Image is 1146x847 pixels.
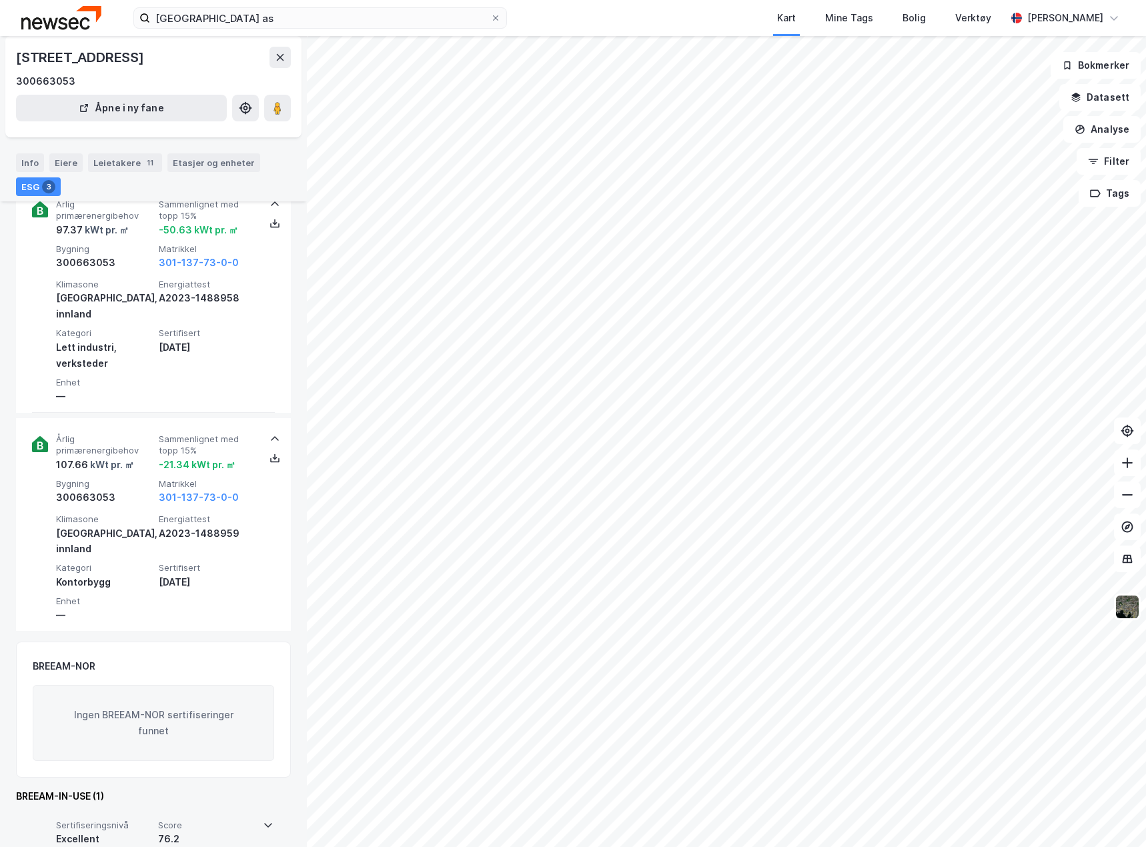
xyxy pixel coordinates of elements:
div: Bolig [903,10,926,26]
div: 300663053 [16,73,75,89]
span: Klimasone [56,514,153,525]
div: Excellent [56,831,153,847]
span: Årlig primærenergibehov [56,434,153,457]
span: Sertifisert [159,562,256,574]
div: Lett industri, verksteder [56,339,153,371]
span: Matrikkel [159,243,256,255]
span: Bygning [56,478,153,490]
div: 76.2 [158,831,255,847]
div: 107.66 [56,457,134,473]
div: — [56,388,153,404]
span: Sertifisert [159,327,256,339]
div: 300663053 [56,490,153,506]
div: [DATE] [159,574,256,590]
div: A2023-1488958 [159,290,256,306]
button: Analyse [1063,116,1141,143]
span: Matrikkel [159,478,256,490]
div: Info [16,153,44,172]
div: — [56,607,153,623]
div: [PERSON_NAME] [1027,10,1103,26]
div: -21.34 kWt pr. ㎡ [159,457,235,473]
span: Kategori [56,327,153,339]
span: Score [158,820,255,831]
div: kWt pr. ㎡ [88,457,134,473]
div: [GEOGRAPHIC_DATA], innland [56,290,153,322]
button: 301-137-73-0-0 [159,255,239,271]
div: Eiere [49,153,83,172]
div: Kart [777,10,796,26]
div: Leietakere [88,153,162,172]
div: [DATE] [159,339,256,355]
div: kWt pr. ㎡ [83,222,129,238]
button: Bokmerker [1051,52,1141,79]
span: Årlig primærenergibehov [56,199,153,222]
button: Filter [1077,148,1141,175]
div: -50.63 kWt pr. ㎡ [159,222,238,238]
div: [STREET_ADDRESS] [16,47,147,68]
div: 97.37 [56,222,129,238]
img: 9k= [1115,594,1140,620]
button: Tags [1079,180,1141,207]
span: Energiattest [159,514,256,525]
div: Etasjer og enheter [173,157,255,169]
iframe: Chat Widget [1079,783,1146,847]
button: Åpne i ny fane [16,95,227,121]
div: Kontorbygg [56,574,153,590]
span: Bygning [56,243,153,255]
button: 301-137-73-0-0 [159,490,239,506]
div: 11 [143,156,157,169]
span: Enhet [56,596,153,607]
div: BREEAM-NOR [33,658,95,674]
button: Datasett [1059,84,1141,111]
span: Enhet [56,377,153,388]
div: Ingen BREEAM-NOR sertifiseringer funnet [33,685,274,761]
div: Kontrollprogram for chat [1079,783,1146,847]
span: Sertifiseringsnivå [56,820,153,831]
span: Sammenlignet med topp 15% [159,434,256,457]
div: BREEAM-IN-USE (1) [16,788,291,804]
div: 3 [42,180,55,193]
div: [GEOGRAPHIC_DATA], innland [56,526,153,558]
div: 300663053 [56,255,153,271]
input: Søk på adresse, matrikkel, gårdeiere, leietakere eller personer [150,8,490,28]
span: Energiattest [159,279,256,290]
span: Klimasone [56,279,153,290]
img: newsec-logo.f6e21ccffca1b3a03d2d.png [21,6,101,29]
div: A2023-1488959 [159,526,256,542]
span: Sammenlignet med topp 15% [159,199,256,222]
span: Kategori [56,562,153,574]
div: ESG [16,177,61,196]
div: Verktøy [955,10,991,26]
div: Mine Tags [825,10,873,26]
